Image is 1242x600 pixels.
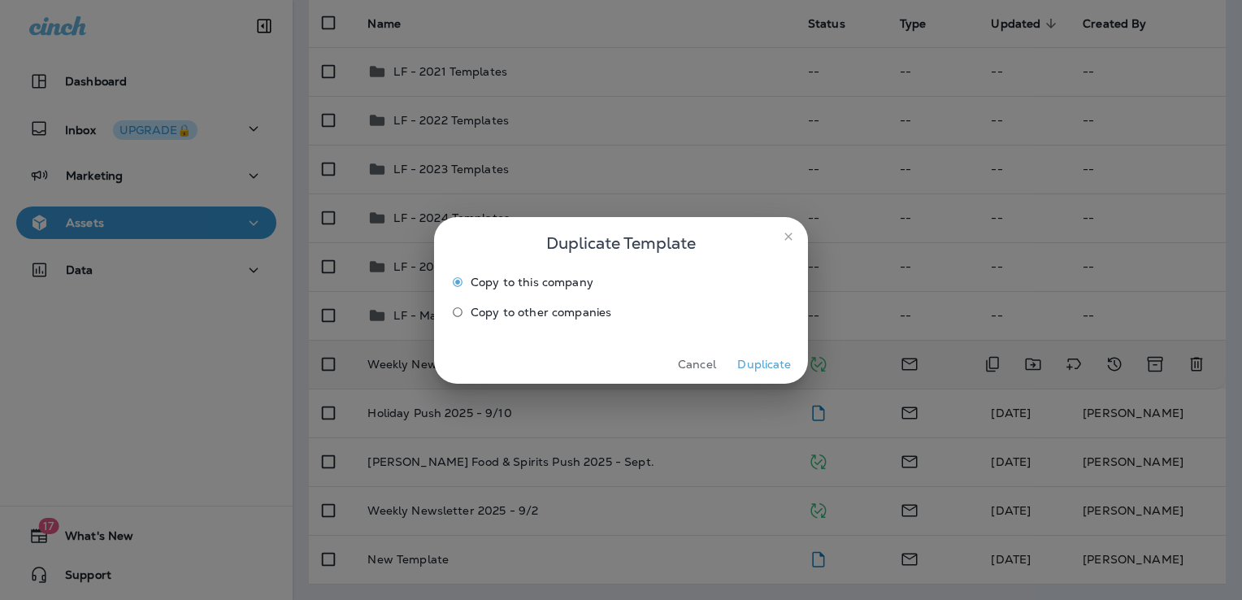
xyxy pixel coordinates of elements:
[471,276,593,289] span: Copy to this company
[471,306,611,319] span: Copy to other companies
[546,230,696,256] span: Duplicate Template
[775,224,801,250] button: close
[734,352,795,377] button: Duplicate
[667,352,727,377] button: Cancel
